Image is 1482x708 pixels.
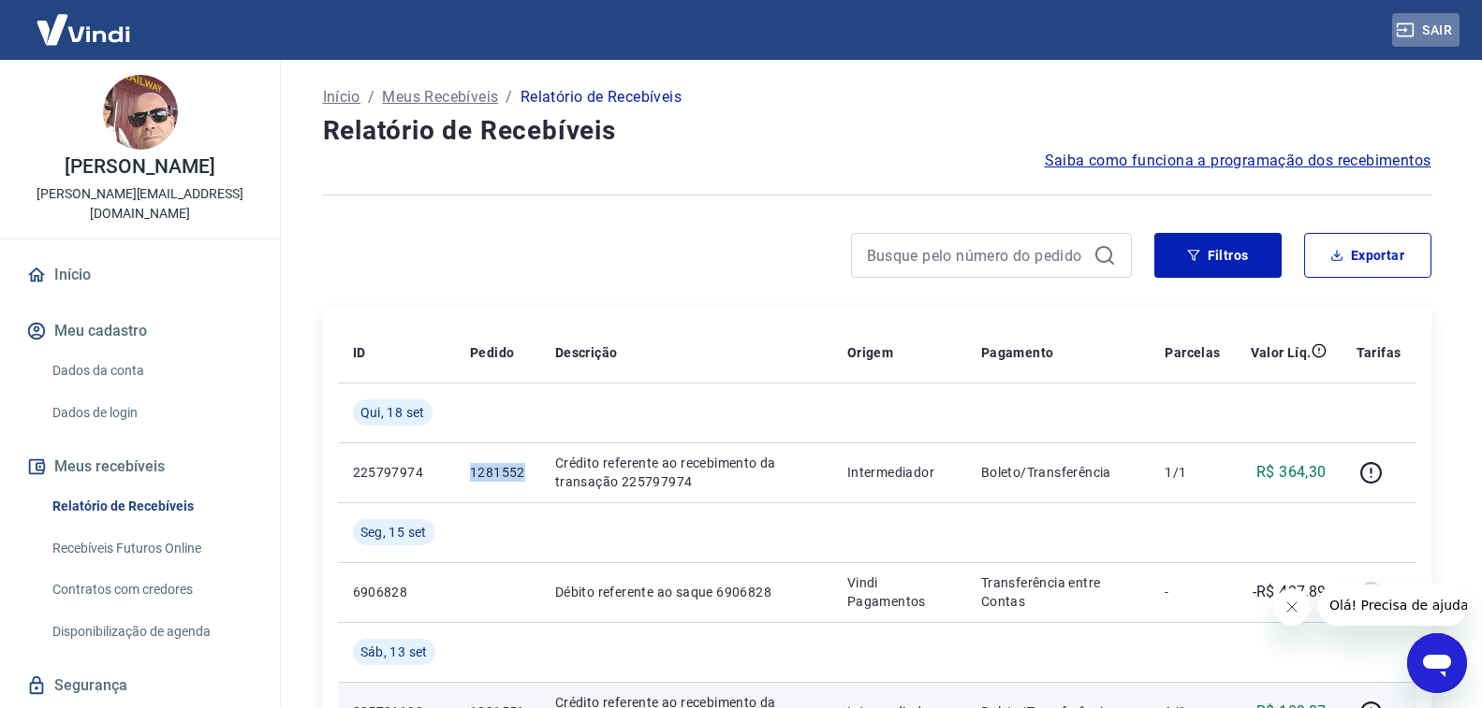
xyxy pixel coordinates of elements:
[22,1,144,58] img: Vindi
[45,613,257,651] a: Disponibilização de agenda
[555,583,817,601] p: Débito referente ao saque 6906828
[1251,343,1312,362] p: Valor Líq.
[45,529,257,568] a: Recebíveis Futuros Online
[1256,461,1327,484] p: R$ 364,30
[353,343,366,362] p: ID
[323,112,1431,150] h4: Relatório de Recebíveis
[470,343,514,362] p: Pedido
[15,184,265,224] p: [PERSON_NAME][EMAIL_ADDRESS][DOMAIN_NAME]
[470,463,525,482] p: 1281552
[847,343,893,362] p: Origem
[981,573,1136,611] p: Transferência entre Contas
[1304,233,1431,278] button: Exportar
[45,352,257,390] a: Dados da conta
[847,463,951,482] p: Intermediador
[867,241,1086,269] input: Busque pelo número do pedido
[506,86,512,108] p: /
[103,75,178,150] img: 5c0ec86c-b77c-4084-9a23-6404d65e0af5.jpeg
[65,157,214,177] p: [PERSON_NAME]
[1045,150,1431,172] a: Saiba como funciona a programação dos recebimentos
[22,254,257,296] a: Início
[353,583,440,601] p: 6906828
[22,665,257,706] a: Segurança
[368,86,374,108] p: /
[1154,233,1282,278] button: Filtros
[1253,581,1327,603] p: -R$ 437,89
[323,86,360,108] a: Início
[22,311,257,352] button: Meu cadastro
[847,573,951,611] p: Vindi Pagamentos
[555,454,817,491] p: Crédito referente ao recebimento da transação 225797974
[360,643,428,661] span: Sáb, 13 set
[981,463,1136,482] p: Boleto/Transferência
[1357,343,1401,362] p: Tarifas
[1407,633,1467,693] iframe: Botão para abrir a janela de mensagens
[521,86,682,108] p: Relatório de Recebíveis
[382,86,498,108] a: Meus Recebíveis
[1318,585,1467,626] iframe: Mensagem da empresa
[1273,588,1311,626] iframe: Fechar mensagem
[1392,13,1460,48] button: Sair
[360,403,425,422] span: Qui, 18 set
[45,571,257,609] a: Contratos com credores
[1165,463,1220,482] p: 1/1
[22,446,257,487] button: Meus recebíveis
[1165,343,1220,362] p: Parcelas
[555,343,618,362] p: Descrição
[360,523,427,542] span: Seg, 15 set
[11,13,157,28] span: Olá! Precisa de ajuda?
[45,394,257,432] a: Dados de login
[45,487,257,526] a: Relatório de Recebíveis
[353,463,440,482] p: 225797974
[1165,583,1220,601] p: -
[981,343,1054,362] p: Pagamento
